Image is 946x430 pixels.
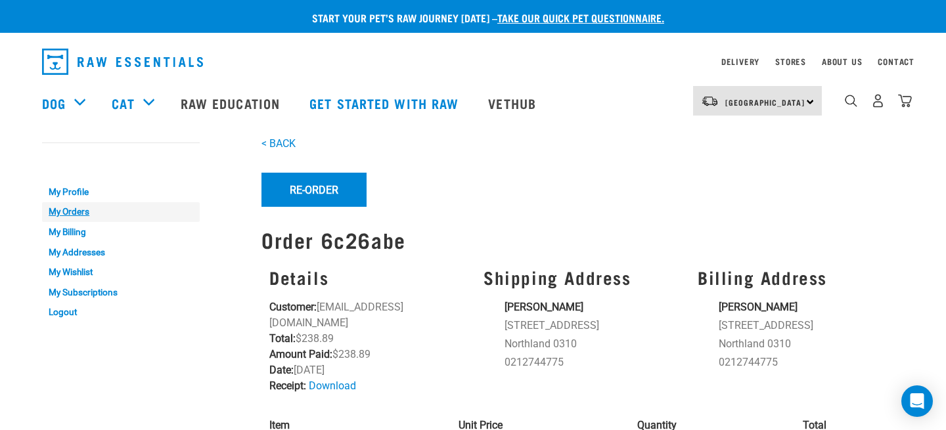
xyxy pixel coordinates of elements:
li: Northland 0310 [505,336,682,352]
strong: Date: [269,364,294,376]
span: [GEOGRAPHIC_DATA] [725,100,805,104]
li: [STREET_ADDRESS] [719,318,896,333]
img: Raw Essentials Logo [42,49,203,75]
button: Re-Order [261,173,367,207]
a: My Orders [42,202,200,223]
img: user.png [871,94,885,108]
div: Open Intercom Messenger [901,385,933,417]
a: Contact [878,59,914,64]
a: Vethub [475,77,552,129]
li: Northland 0310 [719,336,896,352]
a: About Us [822,59,862,64]
strong: [PERSON_NAME] [719,301,798,313]
img: home-icon@2x.png [898,94,912,108]
a: My Subscriptions [42,282,200,303]
h3: Shipping Address [484,267,682,288]
div: [EMAIL_ADDRESS][DOMAIN_NAME] $238.89 $238.89 [DATE] [261,259,476,402]
nav: dropdown navigation [32,43,914,80]
strong: Customer: [269,301,317,313]
a: My Billing [42,222,200,242]
a: take our quick pet questionnaire. [497,14,664,20]
strong: Receipt: [269,379,306,392]
a: Cat [112,93,134,113]
a: My Addresses [42,242,200,263]
img: van-moving.png [701,95,719,107]
a: < BACK [261,137,296,150]
a: My Wishlist [42,262,200,282]
strong: [PERSON_NAME] [505,301,583,313]
li: [STREET_ADDRESS] [505,318,682,333]
li: 0212744775 [505,355,682,370]
a: My Profile [42,182,200,202]
a: Logout [42,302,200,322]
h3: Details [269,267,468,288]
a: Delivery [721,59,759,64]
h3: Billing Address [698,267,896,288]
strong: Amount Paid: [269,348,332,360]
a: Stores [775,59,806,64]
img: home-icon-1@2x.png [845,95,857,107]
a: My Account [42,156,106,161]
a: Download [309,379,356,392]
a: Get started with Raw [296,77,475,129]
a: Raw Education [168,77,296,129]
a: Dog [42,93,66,113]
strong: Total: [269,332,296,345]
h1: Order 6c26abe [261,228,904,251]
li: 0212744775 [719,355,896,370]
